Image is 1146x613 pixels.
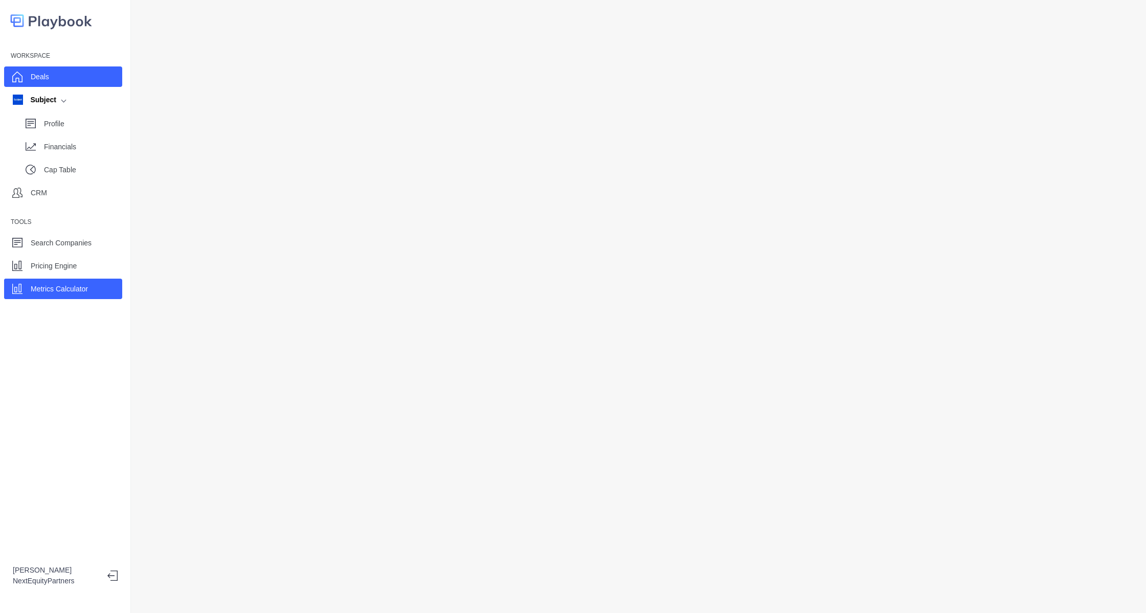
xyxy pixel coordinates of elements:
[31,284,88,294] p: Metrics Calculator
[13,576,99,586] p: NextEquityPartners
[31,188,47,198] p: CRM
[147,10,1130,603] iframe: Metrics Calculator
[44,165,122,175] p: Cap Table
[31,72,49,82] p: Deals
[31,238,92,248] p: Search Companies
[13,565,99,576] p: [PERSON_NAME]
[10,10,92,31] img: logo-colored
[44,142,122,152] p: Financials
[44,119,122,129] p: Profile
[13,95,23,105] img: company image
[31,261,77,271] p: Pricing Engine
[13,95,56,105] div: Subject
